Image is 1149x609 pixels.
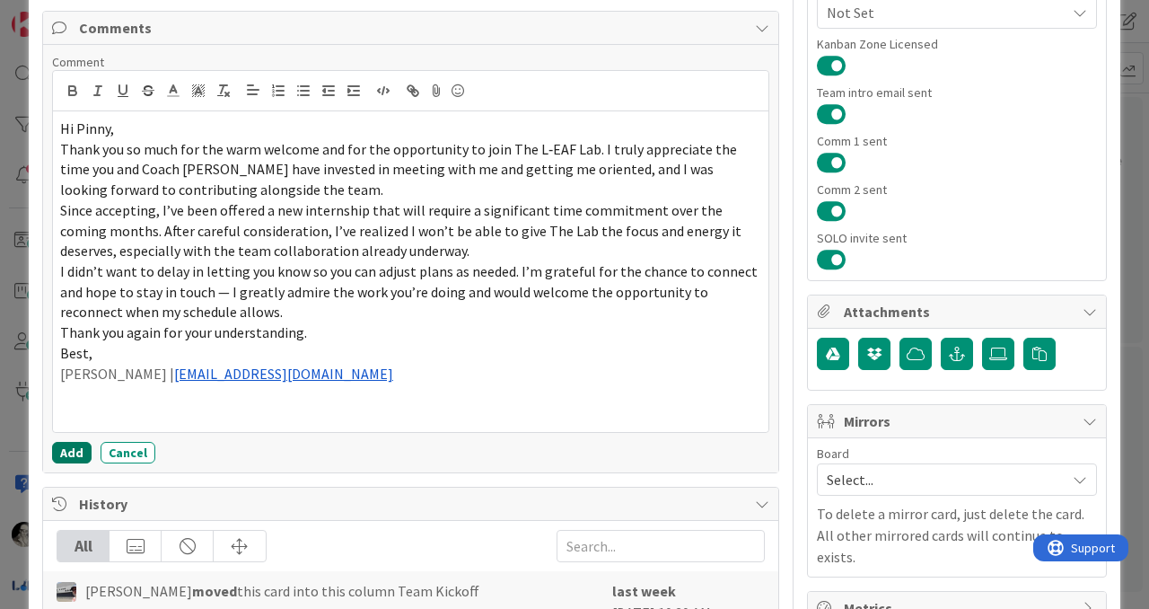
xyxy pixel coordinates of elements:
[817,135,1097,147] div: Comm 1 sent
[79,493,746,515] span: History
[52,54,104,70] span: Comment
[57,531,110,561] div: All
[60,140,740,199] span: Thank you so much for the warm welcome and for the opportunity to join The L‑EAF Lab. I truly app...
[174,365,393,383] a: [EMAIL_ADDRESS][DOMAIN_NAME]
[60,201,744,260] span: Since accepting, I’ve been offered a new internship that will require a significant time commitme...
[52,442,92,463] button: Add
[612,582,676,600] b: last week
[844,301,1074,322] span: Attachments
[57,582,76,602] img: jB
[817,86,1097,99] div: Team intro email sent
[817,503,1097,568] p: To delete a mirror card, just delete the card. All other mirrored cards will continue to exists.
[60,344,92,362] span: Best,
[79,17,746,39] span: Comments
[827,2,1066,23] span: Not Set
[557,530,765,562] input: Search...
[38,3,82,24] span: Support
[60,365,174,383] span: [PERSON_NAME] |
[817,232,1097,244] div: SOLO invite sent
[192,582,237,600] b: moved
[101,442,155,463] button: Cancel
[85,580,479,602] span: [PERSON_NAME] this card into this column Team Kickoff
[60,323,307,341] span: Thank you again for your understanding.
[817,183,1097,196] div: Comm 2 sent
[844,410,1074,432] span: Mirrors
[60,119,114,137] span: Hi Pinny,
[60,262,760,321] span: I didn’t want to delay in letting you know so you can adjust plans as needed. I’m grateful for th...
[817,447,849,460] span: Board
[817,38,1097,50] div: Kanban Zone Licensed
[827,467,1057,492] span: Select...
